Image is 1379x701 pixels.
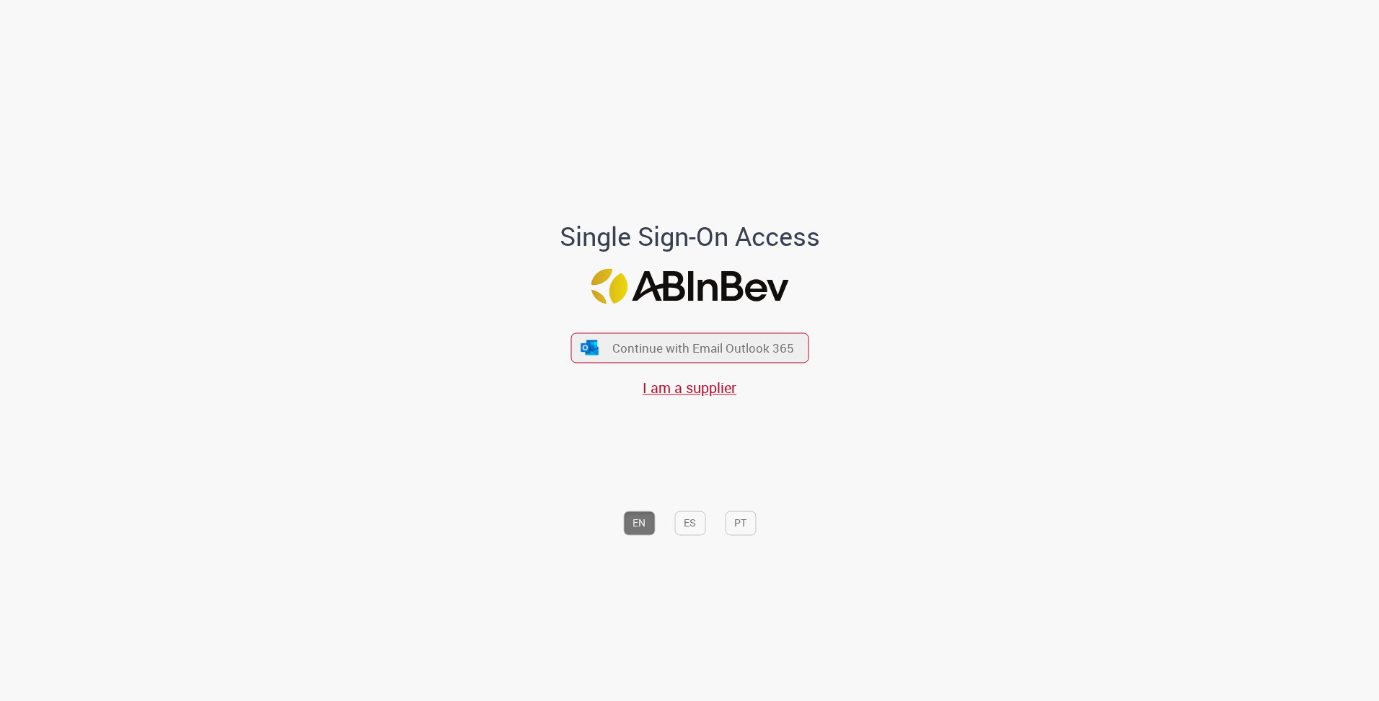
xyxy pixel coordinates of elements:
img: Logo ABInBev [591,268,788,304]
button: ES [674,511,705,536]
span: Continue with Email Outlook 365 [612,340,794,356]
button: ícone Azure/Microsoft 360 Continue with Email Outlook 365 [570,333,809,363]
button: EN [623,511,655,536]
a: I am a supplier [643,378,736,397]
h1: Single Sign-On Access [490,223,890,252]
img: ícone Azure/Microsoft 360 [580,340,600,355]
button: PT [725,511,756,536]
